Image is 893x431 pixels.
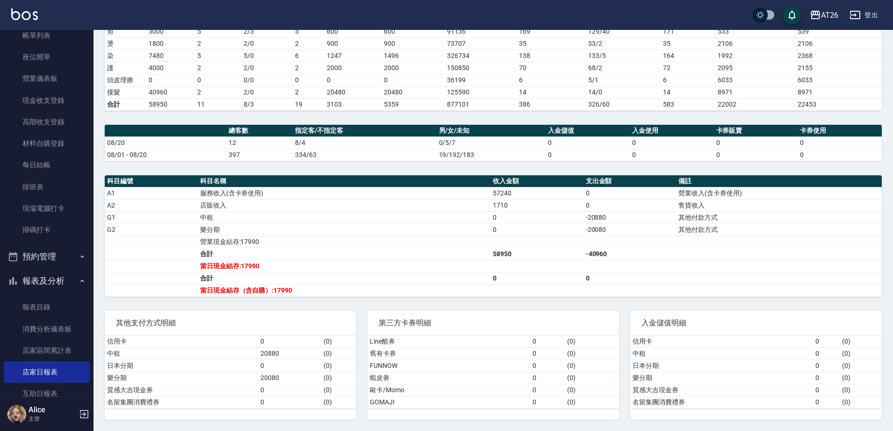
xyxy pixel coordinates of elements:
td: 1496 [382,50,445,62]
span: 入金儲值明細 [641,318,871,328]
td: 合計 [198,272,490,284]
td: 售貨收入 [676,199,882,211]
td: 5 / 0 [241,50,293,62]
td: 20080 [258,372,321,384]
td: ( 0 ) [840,336,882,348]
td: 質感大吉現金券 [630,384,813,396]
td: 70 [517,62,586,74]
a: 每日結帳 [4,154,90,176]
a: 店家日報表 [4,361,90,383]
td: 20880 [258,347,321,359]
td: ( 0 ) [321,384,356,396]
td: 0 [813,347,840,359]
td: 8971 [795,86,882,98]
td: 600 [382,25,445,37]
button: 報表及分析 [4,269,90,293]
td: 2106 [715,37,796,50]
td: 合計 [105,98,146,110]
td: 0 [258,336,321,348]
td: 營業現金結存:17990 [198,236,490,248]
td: 護 [105,62,146,74]
td: 2 [293,62,324,74]
td: 服務收入(含卡券使用) [198,187,490,199]
td: 2000 [382,62,445,74]
td: 6 [293,50,324,62]
td: 539 [795,25,882,37]
td: 2368 [795,50,882,62]
td: ( 0 ) [565,396,619,408]
td: -20880 [583,211,677,223]
td: ( 0 ) [565,336,619,348]
td: 0 [714,149,798,161]
td: 0 [530,372,565,384]
td: ( 0 ) [840,384,882,396]
td: 5 [195,25,241,37]
td: 397 [226,149,293,161]
td: 8/4 [293,136,437,149]
td: 150850 [445,62,516,74]
td: 舊有卡券 [367,347,530,359]
button: save [783,6,801,24]
td: 125590 [445,86,516,98]
table: a dense table [105,125,882,161]
td: ( 0 ) [840,396,882,408]
td: 其他付款方式 [676,211,882,223]
td: 6033 [795,74,882,86]
td: 0 [813,359,840,372]
td: 40960 [146,86,195,98]
th: 入金使用 [630,125,714,137]
td: 8/3 [241,98,293,110]
td: 質感大吉現金券 [105,384,258,396]
button: AT26 [806,6,842,25]
img: Logo [11,8,38,20]
td: 中租 [630,347,813,359]
td: 樂分期 [198,223,490,236]
td: 合計 [198,248,490,260]
a: 座位開單 [4,46,90,68]
td: A2 [105,199,198,211]
td: 326734 [445,50,516,62]
td: ( 0 ) [565,347,619,359]
td: 2 / 0 [241,86,293,98]
td: 08/20 [105,136,226,149]
td: 0 [546,149,630,161]
td: G1 [105,211,198,223]
td: 22002 [715,98,796,110]
td: 35 [517,37,586,50]
td: 2 / 3 [241,25,293,37]
td: 14 [517,86,586,98]
td: 6033 [715,74,796,86]
td: 0 [530,336,565,348]
td: 信用卡 [105,336,258,348]
a: 報表目錄 [4,296,90,318]
td: 2 / 0 [241,62,293,74]
th: 科目編號 [105,175,198,187]
td: 5359 [382,98,445,110]
td: 中租 [105,347,258,359]
td: 600 [324,25,382,37]
td: 5 [293,25,324,37]
td: 頭皮理療 [105,74,146,86]
td: ( 0 ) [321,396,356,408]
td: Line酷券 [367,336,530,348]
th: 男/女/未知 [437,125,546,137]
td: 164 [661,50,715,62]
td: 歐卡/Momo [367,384,530,396]
th: 收入金額 [490,175,583,187]
td: 0 [583,272,677,284]
td: 2106 [795,37,882,50]
td: 0 [714,136,798,149]
td: 當日現金結存:17990 [198,260,490,272]
a: 材料自購登錄 [4,133,90,154]
span: 第三方卡券明細 [379,318,608,328]
td: 0 / 0 [241,74,293,86]
td: 樂分期 [630,372,813,384]
td: 0 [530,347,565,359]
td: 0 [813,384,840,396]
a: 營業儀表板 [4,68,90,89]
td: 14 [661,86,715,98]
td: 19/192/183 [437,149,546,161]
td: 其他付款方式 [676,223,882,236]
th: 入金儲值 [546,125,630,137]
td: 0 [195,74,241,86]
